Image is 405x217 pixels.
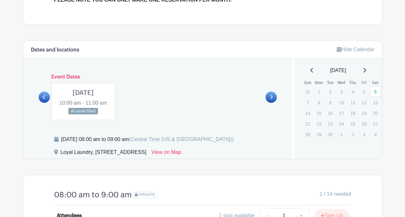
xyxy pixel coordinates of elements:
[347,129,358,139] p: 2
[302,129,313,139] p: 28
[347,80,358,86] th: Thu
[302,87,313,97] p: 31
[320,190,351,198] span: 1 / 14 needed
[370,119,381,129] p: 27
[313,98,324,108] p: 8
[336,98,347,108] p: 10
[336,108,347,118] p: 17
[359,129,369,139] p: 3
[50,74,266,80] h6: Event Dates
[347,119,358,129] p: 25
[336,80,347,86] th: Wed
[336,119,347,129] p: 24
[337,47,374,52] a: Hide Calendar
[302,119,313,129] p: 21
[302,98,313,108] p: 7
[129,137,234,142] span: (Central Time (US & [GEOGRAPHIC_DATA]))
[370,129,381,139] p: 4
[347,108,358,118] p: 18
[325,87,335,97] p: 2
[325,129,335,139] p: 30
[336,129,347,139] p: 1
[61,136,234,143] div: [DATE] 08:00 am to 09:00 am
[54,190,132,200] h4: 08:00 am to 9:00 am
[370,108,381,118] p: 20
[313,129,324,139] p: 29
[325,119,335,129] p: 23
[336,87,347,97] p: 3
[347,98,358,108] p: 11
[151,148,181,159] a: View on Map
[313,80,324,86] th: Mon
[313,87,324,97] p: 1
[325,108,335,118] p: 16
[359,87,369,97] p: 5
[302,80,313,86] th: Sun
[370,98,381,108] p: 13
[302,108,313,118] p: 14
[61,148,146,159] div: Loyal Laundry, [STREET_ADDRESS]
[359,98,369,108] p: 12
[370,80,381,86] th: Sat
[330,67,346,74] span: [DATE]
[325,98,335,108] p: 9
[313,119,324,129] p: 22
[139,193,155,197] span: PRIVATE
[359,108,369,118] p: 19
[324,80,336,86] th: Tue
[370,86,381,97] a: 6
[31,47,79,53] h6: Dates and locations
[347,87,358,97] p: 4
[358,80,370,86] th: Fri
[313,108,324,118] p: 15
[359,119,369,129] p: 26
